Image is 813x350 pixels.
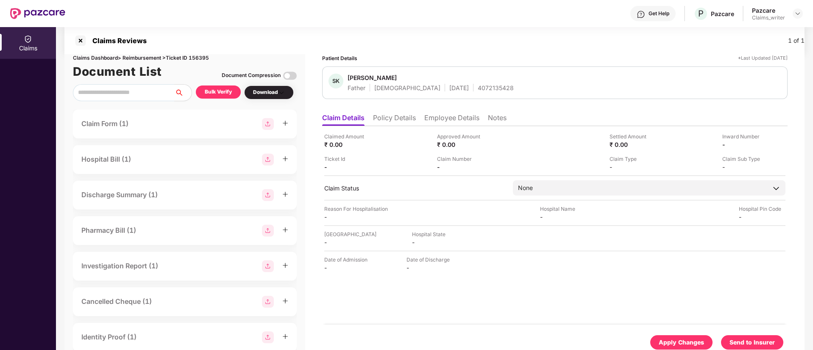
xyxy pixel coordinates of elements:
[610,132,656,141] div: Settled Amount
[424,113,479,126] li: Employee Details
[637,10,645,19] img: svg+xml;base64,PHN2ZyBpZD0iSGVscC0zMngzMiIgeG1sbnM9Imh0dHA6Ly93d3cudzMub3JnLzIwMDAvc3ZnIiB3aWR0aD...
[788,36,805,45] div: 1 of 1
[282,191,288,197] span: plus
[437,132,484,141] div: Approved Amount
[610,163,656,171] div: -
[348,74,397,82] div: [PERSON_NAME]
[324,264,371,272] div: -
[81,225,136,236] div: Pharmacy Bill (1)
[324,230,376,238] div: [GEOGRAPHIC_DATA]
[322,54,357,62] div: Patient Details
[406,264,453,272] div: -
[282,298,288,304] span: plus
[659,338,704,347] div: Apply Changes
[374,84,440,92] div: [DEMOGRAPHIC_DATA]
[262,154,274,165] img: svg+xml;base64,PHN2ZyBpZD0iR3JvdXBfMjg4MTMiIGRhdGEtbmFtZT0iR3JvdXAgMjg4MTMiIHhtbG5zPSJodHRwOi8vd3...
[324,141,371,149] div: ₹ 0.00
[698,8,704,19] span: P
[262,189,274,201] img: svg+xml;base64,PHN2ZyBpZD0iR3JvdXBfMjg4MTMiIGRhdGEtbmFtZT0iR3JvdXAgMjg4MTMiIHhtbG5zPSJodHRwOi8vd3...
[373,113,416,126] li: Policy Details
[488,113,507,126] li: Notes
[722,132,769,141] div: Inward Number
[81,190,158,200] div: Discharge Summary (1)
[262,331,274,343] img: svg+xml;base64,PHN2ZyBpZD0iR3JvdXBfMjg4MTMiIGRhdGEtbmFtZT0iR3JvdXAgMjg4MTMiIHhtbG5zPSJodHRwOi8vd3...
[772,184,780,193] img: downArrowIcon
[722,141,769,149] div: -
[324,238,371,246] div: -
[222,72,281,80] div: Document Compression
[174,84,192,101] button: search
[329,74,343,88] div: SK
[282,120,288,126] span: plus
[324,256,371,264] div: Date of Admission
[610,155,656,163] div: Claim Type
[205,88,232,96] div: Bulk Verify
[81,154,131,165] div: Hospital Bill (1)
[282,156,288,162] span: plus
[711,10,734,18] div: Pazcare
[81,296,152,307] div: Cancelled Cheque (1)
[262,118,274,130] img: svg+xml;base64,PHN2ZyBpZD0iR3JvdXBfMjg4MTMiIGRhdGEtbmFtZT0iR3JvdXAgMjg4MTMiIHhtbG5zPSJodHRwOi8vd3...
[437,141,484,149] div: ₹ 0.00
[722,163,769,171] div: -
[262,296,274,308] img: svg+xml;base64,PHN2ZyBpZD0iR3JvdXBfMjg4MTMiIGRhdGEtbmFtZT0iR3JvdXAgMjg4MTMiIHhtbG5zPSJodHRwOi8vd3...
[282,262,288,268] span: plus
[262,260,274,272] img: svg+xml;base64,PHN2ZyBpZD0iR3JvdXBfMjg4MTMiIGRhdGEtbmFtZT0iR3JvdXAgMjg4MTMiIHhtbG5zPSJodHRwOi8vd3...
[722,155,769,163] div: Claim Sub Type
[449,84,469,92] div: [DATE]
[794,10,801,17] img: svg+xml;base64,PHN2ZyBpZD0iRHJvcGRvd24tMzJ4MzIiIHhtbG5zPSJodHRwOi8vd3d3LnczLm9yZy8yMDAwL3N2ZyIgd2...
[24,35,32,43] img: svg+xml;base64,PHN2ZyBpZD0iQ2xhaW0iIHhtbG5zPSJodHRwOi8vd3d3LnczLm9yZy8yMDAwL3N2ZyIgd2lkdGg9IjIwIi...
[752,14,785,21] div: Claims_writer
[81,261,158,271] div: Investigation Report (1)
[324,163,371,171] div: -
[412,238,459,246] div: -
[324,155,371,163] div: Ticket Id
[324,205,388,213] div: Reason For Hospitalisation
[437,155,484,163] div: Claim Number
[406,256,453,264] div: Date of Discharge
[478,84,514,92] div: 4072135428
[739,205,785,213] div: Hospital Pin Code
[81,119,128,129] div: Claim Form (1)
[437,163,484,171] div: -
[10,8,65,19] img: New Pazcare Logo
[324,184,504,192] div: Claim Status
[324,132,371,141] div: Claimed Amount
[81,332,136,342] div: Identity Proof (1)
[73,54,297,62] div: Claims Dashboard > Reimbursement > Ticket ID 156395
[412,230,459,238] div: Hospital State
[73,62,162,81] h1: Document List
[738,54,788,62] div: *Last Updated [DATE]
[253,88,285,96] div: Download
[283,69,297,83] img: svg+xml;base64,PHN2ZyBpZD0iVG9nZ2xlLTMyeDMyIiB4bWxucz0iaHR0cDovL3d3dy53My5vcmcvMjAwMC9zdmciIHdpZH...
[729,338,775,347] div: Send to Insurer
[174,89,192,96] span: search
[752,6,785,14] div: Pazcare
[739,213,785,221] div: -
[649,10,669,17] div: Get Help
[322,113,365,126] li: Claim Details
[610,141,656,149] div: ₹ 0.00
[324,213,371,221] div: -
[518,183,533,193] div: None
[540,213,587,221] div: -
[87,36,147,45] div: Claims Reviews
[282,227,288,233] span: plus
[348,84,365,92] div: Father
[282,333,288,339] span: plus
[540,205,587,213] div: Hospital Name
[278,89,285,96] img: svg+xml;base64,PHN2ZyBpZD0iRHJvcGRvd24tMzJ4MzIiIHhtbG5zPSJodHRwOi8vd3d3LnczLm9yZy8yMDAwL3N2ZyIgd2...
[262,225,274,237] img: svg+xml;base64,PHN2ZyBpZD0iR3JvdXBfMjg4MTMiIGRhdGEtbmFtZT0iR3JvdXAgMjg4MTMiIHhtbG5zPSJodHRwOi8vd3...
